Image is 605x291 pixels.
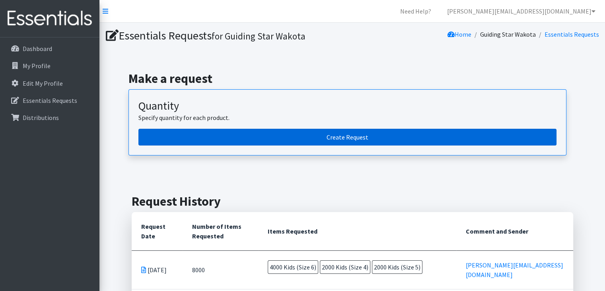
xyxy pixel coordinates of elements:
a: Guiding Star Wakota [480,30,536,38]
a: Dashboard [3,41,96,57]
span: 2000 Kids (Size 5) [372,260,422,274]
a: [PERSON_NAME][EMAIL_ADDRESS][DOMAIN_NAME] [466,261,563,279]
h3: Quantity [138,99,556,113]
th: Items Requested [258,212,456,251]
p: Edit My Profile [23,79,63,87]
p: Distributions [23,114,59,122]
span: 2000 Kids (Size 4) [320,260,370,274]
th: Comment and Sender [456,212,573,251]
a: [PERSON_NAME][EMAIL_ADDRESS][DOMAIN_NAME] [441,3,602,19]
p: My Profile [23,62,51,70]
a: Need Help? [394,3,438,19]
h1: Essentials Requests [106,29,350,43]
td: [DATE] [132,250,183,289]
span: 4000 Kids (Size 6) [268,260,318,274]
h2: Make a request [128,71,576,86]
th: Request Date [132,212,183,251]
a: Essentials Requests [3,92,96,108]
p: Essentials Requests [23,96,77,104]
p: Dashboard [23,45,52,53]
a: My Profile [3,58,96,74]
p: Specify quantity for each product. [138,113,556,122]
td: 8000 [183,250,259,289]
img: HumanEssentials [3,5,96,32]
a: Home [447,30,471,38]
th: Number of Items Requested [183,212,259,251]
a: Create a request by quantity [138,129,556,145]
a: Edit My Profile [3,75,96,91]
small: for Guiding Star Wakota [212,30,305,42]
a: Essentials Requests [545,30,599,38]
h2: Request History [132,194,573,209]
a: Distributions [3,110,96,126]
